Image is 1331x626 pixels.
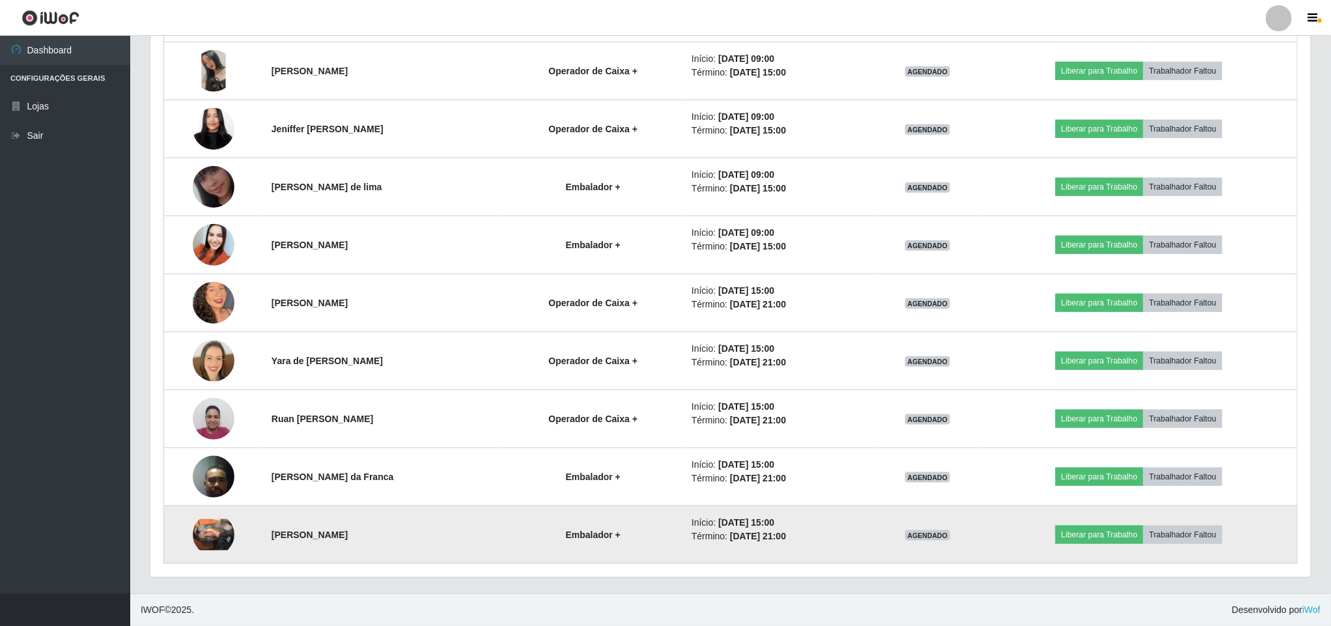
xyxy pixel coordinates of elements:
[905,298,951,309] span: AGENDADO
[566,472,621,482] strong: Embalador +
[692,226,867,240] li: Início:
[718,111,774,122] time: [DATE] 09:00
[905,124,951,135] span: AGENDADO
[1056,236,1143,254] button: Liberar para Trabalho
[692,240,867,253] li: Término:
[692,400,867,414] li: Início:
[692,124,867,137] li: Término:
[1143,294,1222,312] button: Trabalhador Faltou
[566,530,621,540] strong: Embalador +
[718,343,774,354] time: [DATE] 15:00
[718,227,774,238] time: [DATE] 09:00
[692,472,867,485] li: Término:
[730,241,786,251] time: [DATE] 15:00
[718,53,774,64] time: [DATE] 09:00
[193,391,234,446] img: 1744410048940.jpeg
[905,182,951,193] span: AGENDADO
[141,605,165,615] span: IWOF
[566,240,621,250] strong: Embalador +
[566,182,621,192] strong: Embalador +
[272,530,348,540] strong: [PERSON_NAME]
[692,52,867,66] li: Início:
[1143,62,1222,80] button: Trabalhador Faltou
[730,531,786,541] time: [DATE] 21:00
[193,50,234,92] img: 1730588148505.jpeg
[193,519,234,550] img: 1722257626292.jpeg
[1143,120,1222,138] button: Trabalhador Faltou
[692,414,867,427] li: Término:
[718,169,774,180] time: [DATE] 09:00
[1232,603,1321,617] span: Desenvolvido por
[692,516,867,530] li: Início:
[1056,62,1143,80] button: Liberar para Trabalho
[272,414,373,424] strong: Ruan [PERSON_NAME]
[272,298,348,308] strong: [PERSON_NAME]
[193,150,234,224] img: 1715446104729.jpeg
[272,182,382,192] strong: [PERSON_NAME] de lima
[1056,120,1143,138] button: Liberar para Trabalho
[1056,352,1143,370] button: Liberar para Trabalho
[730,183,786,193] time: [DATE] 15:00
[730,67,786,78] time: [DATE] 15:00
[272,240,348,250] strong: [PERSON_NAME]
[692,66,867,79] li: Término:
[692,342,867,356] li: Início:
[692,284,867,298] li: Início:
[141,603,194,617] span: © 2025 .
[692,458,867,472] li: Início:
[905,530,951,541] span: AGENDADO
[905,472,951,483] span: AGENDADO
[272,356,383,366] strong: Yara de [PERSON_NAME]
[193,217,234,272] img: 1744410719484.jpeg
[1143,352,1222,370] button: Trabalhador Faltou
[549,414,638,424] strong: Operador de Caixa +
[1302,605,1321,615] a: iWof
[1143,526,1222,544] button: Trabalhador Faltou
[718,459,774,470] time: [DATE] 15:00
[730,299,786,309] time: [DATE] 21:00
[272,472,393,482] strong: [PERSON_NAME] da Franca
[718,517,774,528] time: [DATE] 15:00
[730,357,786,367] time: [DATE] 21:00
[193,84,234,175] img: 1724686435024.jpeg
[549,356,638,366] strong: Operador de Caixa +
[692,356,867,369] li: Término:
[718,401,774,412] time: [DATE] 15:00
[905,240,951,251] span: AGENDADO
[1056,468,1143,486] button: Liberar para Trabalho
[718,285,774,296] time: [DATE] 15:00
[905,66,951,77] span: AGENDADO
[905,356,951,367] span: AGENDADO
[1056,178,1143,196] button: Liberar para Trabalho
[549,66,638,76] strong: Operador de Caixa +
[1143,410,1222,428] button: Trabalhador Faltou
[1056,526,1143,544] button: Liberar para Trabalho
[193,266,234,340] img: 1702821101734.jpeg
[1056,294,1143,312] button: Liberar para Trabalho
[1143,468,1222,486] button: Trabalhador Faltou
[21,10,79,26] img: CoreUI Logo
[905,414,951,425] span: AGENDADO
[549,124,638,134] strong: Operador de Caixa +
[1143,236,1222,254] button: Trabalhador Faltou
[692,168,867,182] li: Início:
[730,415,786,425] time: [DATE] 21:00
[1143,178,1222,196] button: Trabalhador Faltou
[193,340,234,382] img: 1738991398512.jpeg
[272,66,348,76] strong: [PERSON_NAME]
[549,298,638,308] strong: Operador de Caixa +
[692,530,867,543] li: Término:
[692,182,867,195] li: Término:
[272,124,384,134] strong: Jeniffer [PERSON_NAME]
[1056,410,1143,428] button: Liberar para Trabalho
[692,110,867,124] li: Início:
[730,125,786,135] time: [DATE] 15:00
[692,298,867,311] li: Término:
[193,449,234,504] img: 1692747616301.jpeg
[730,473,786,483] time: [DATE] 21:00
